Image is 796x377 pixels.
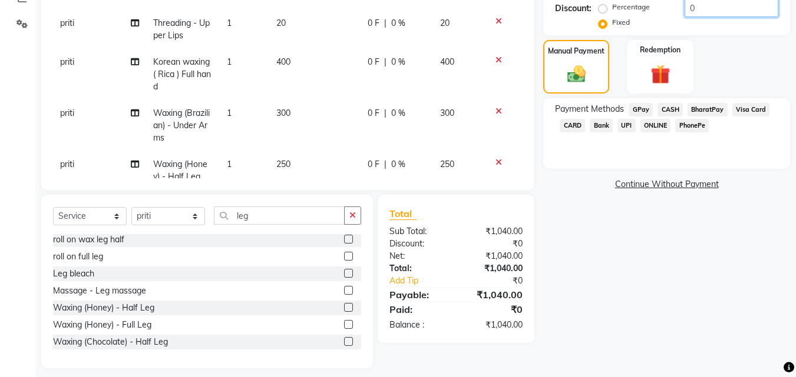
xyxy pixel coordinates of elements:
a: Add Tip [381,275,468,287]
div: Discount: [381,238,456,250]
span: Total [389,208,417,220]
span: Bank [590,119,613,132]
span: 300 [440,108,454,118]
span: 0 F [368,17,379,29]
span: 0 % [391,158,405,171]
span: 250 [440,159,454,169]
span: 0 F [368,107,379,119]
span: 0 % [391,56,405,68]
span: 0 F [368,158,379,171]
div: Total: [381,262,456,275]
span: 20 [440,18,450,28]
div: Waxing (Chocolate) - Half Leg [53,336,168,348]
span: 1 [227,56,232,67]
div: ₹1,040.00 [456,288,531,302]
label: Fixed [612,17,630,28]
span: 1 [227,108,232,118]
div: Net: [381,250,456,262]
span: | [384,17,387,29]
label: Percentage [612,2,650,12]
span: 1 [227,18,232,28]
label: Redemption [640,45,681,55]
div: Payable: [381,288,456,302]
div: ₹1,040.00 [456,319,531,331]
div: Waxing (Honey) - Full Leg [53,319,151,331]
div: ₹0 [456,238,531,250]
div: Leg bleach [53,268,94,280]
span: 20 [276,18,286,28]
span: priti [60,108,74,118]
span: 0 F [368,56,379,68]
span: priti [60,56,74,67]
span: Korean waxing ( Rica ) Full hand [153,56,211,92]
span: priti [60,159,74,169]
div: Discount: [555,2,592,15]
span: UPI [617,119,636,132]
span: Waxing (Honey) - Half Leg [153,159,207,182]
span: 250 [276,159,290,169]
span: | [384,107,387,119]
span: PhonePe [675,119,709,132]
div: ₹1,040.00 [456,262,531,275]
div: ₹0 [456,302,531,316]
span: Waxing (Brazilian) - Under Arms [153,108,210,143]
a: Continue Without Payment [546,178,788,191]
span: 400 [276,56,290,67]
img: _gift.svg [645,62,676,86]
span: 0 % [391,107,405,119]
div: Massage - Leg massage [53,285,146,297]
span: 300 [276,108,290,118]
span: ONLINE [640,119,671,132]
span: Visa Card [732,103,770,116]
div: ₹1,040.00 [456,250,531,262]
div: Waxing (Honey) - Half Leg [53,302,154,314]
span: priti [60,18,74,28]
span: CASH [658,103,683,116]
div: Paid: [381,302,456,316]
img: _cash.svg [562,64,592,85]
span: 400 [440,56,454,67]
div: roll on wax leg half [53,233,124,246]
span: Payment Methods [555,103,624,115]
span: | [384,56,387,68]
span: GPay [629,103,653,116]
input: Search or Scan [214,206,345,225]
div: ₹1,040.00 [456,225,531,238]
span: CARD [560,119,585,132]
label: Manual Payment [548,46,605,56]
div: ₹0 [469,275,532,287]
span: | [384,158,387,171]
span: Threading - Upper Lips [153,18,210,41]
span: BharatPay [688,103,728,116]
span: 0 % [391,17,405,29]
div: roll on full leg [53,251,103,263]
div: Balance : [381,319,456,331]
div: Sub Total: [381,225,456,238]
span: 1 [227,159,232,169]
